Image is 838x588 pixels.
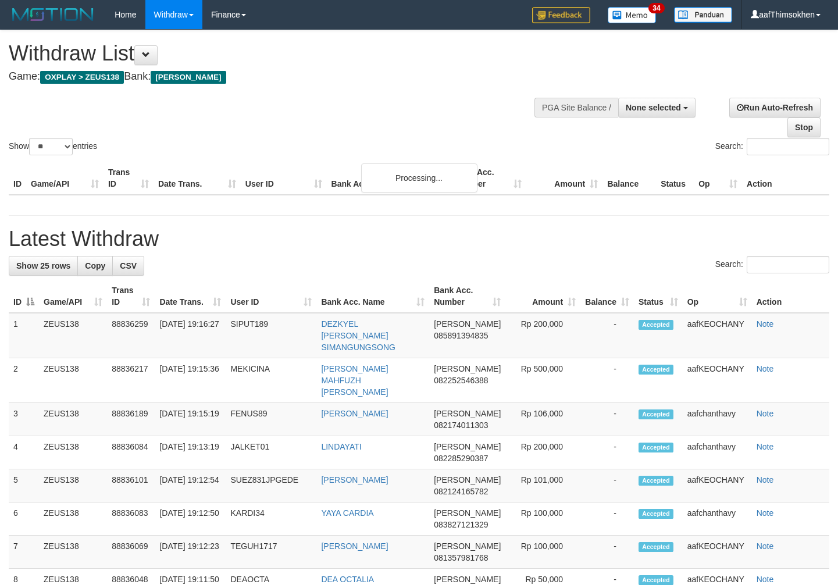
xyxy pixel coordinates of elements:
td: aafKEOCHANY [683,358,752,403]
span: CSV [120,261,137,270]
th: Bank Acc. Name: activate to sort column ascending [316,280,429,313]
a: Note [757,319,774,329]
span: [PERSON_NAME] [434,508,501,518]
th: Date Trans.: activate to sort column ascending [155,280,226,313]
th: ID [9,162,26,195]
a: Note [757,541,774,551]
td: SUEZ831JPGEDE [226,469,316,503]
td: 88836101 [107,469,155,503]
th: User ID: activate to sort column ascending [226,280,316,313]
td: 2 [9,358,39,403]
td: 3 [9,403,39,436]
td: Rp 200,000 [505,436,580,469]
span: Copy [85,261,105,270]
td: MEKICINA [226,358,316,403]
a: [PERSON_NAME] MAHFUZH [PERSON_NAME] [321,364,388,397]
label: Show entries [9,138,97,155]
a: [PERSON_NAME] [321,475,388,484]
td: aafchanthavy [683,403,752,436]
td: Rp 100,000 [505,536,580,569]
td: 88836083 [107,503,155,536]
a: Note [757,475,774,484]
th: Trans ID: activate to sort column ascending [107,280,155,313]
th: Game/API [26,162,104,195]
span: OXPLAY > ZEUS138 [40,71,124,84]
td: Rp 500,000 [505,358,580,403]
span: Accepted [639,542,673,552]
span: [PERSON_NAME] [434,541,501,551]
th: Status [656,162,694,195]
a: Note [757,508,774,518]
div: PGA Site Balance / [534,98,618,117]
span: Copy 082174011303 to clipboard [434,420,488,430]
td: Rp 101,000 [505,469,580,503]
span: Accepted [639,443,673,452]
td: [DATE] 19:12:50 [155,503,226,536]
a: Stop [787,117,821,137]
th: Amount [526,162,602,195]
a: [PERSON_NAME] [321,409,388,418]
span: [PERSON_NAME] [434,319,501,329]
a: Run Auto-Refresh [729,98,821,117]
td: - [580,536,634,569]
td: [DATE] 19:13:19 [155,436,226,469]
td: - [580,469,634,503]
th: ID: activate to sort column descending [9,280,39,313]
select: Showentries [29,138,73,155]
input: Search: [747,138,829,155]
td: - [580,436,634,469]
td: ZEUS138 [39,358,107,403]
input: Search: [747,256,829,273]
td: ZEUS138 [39,536,107,569]
th: Op [694,162,742,195]
td: 88836084 [107,436,155,469]
th: Game/API: activate to sort column ascending [39,280,107,313]
td: [DATE] 19:12:23 [155,536,226,569]
td: [DATE] 19:16:27 [155,313,226,358]
th: Date Trans. [154,162,241,195]
td: JALKET01 [226,436,316,469]
td: aafchanthavy [683,503,752,536]
a: DEZKYEL [PERSON_NAME] SIMANGUNGSONG [321,319,395,352]
span: Copy 081357981768 to clipboard [434,553,488,562]
td: ZEUS138 [39,403,107,436]
td: KARDI34 [226,503,316,536]
span: Copy 085891394835 to clipboard [434,331,488,340]
td: ZEUS138 [39,436,107,469]
span: [PERSON_NAME] [434,475,501,484]
span: Accepted [639,365,673,375]
a: Copy [77,256,113,276]
td: [DATE] 19:12:54 [155,469,226,503]
span: 34 [648,3,664,13]
span: Accepted [639,575,673,585]
th: Action [752,280,829,313]
h4: Game: Bank: [9,71,547,83]
th: Trans ID [104,162,154,195]
th: User ID [241,162,327,195]
td: Rp 106,000 [505,403,580,436]
th: Balance: activate to sort column ascending [580,280,634,313]
th: Bank Acc. Number: activate to sort column ascending [429,280,505,313]
img: Feedback.jpg [532,7,590,23]
td: FENUS89 [226,403,316,436]
span: Accepted [639,476,673,486]
span: Accepted [639,320,673,330]
span: Copy 082124165782 to clipboard [434,487,488,496]
td: aafchanthavy [683,436,752,469]
span: [PERSON_NAME] [434,364,501,373]
td: 5 [9,469,39,503]
td: aafKEOCHANY [683,313,752,358]
span: [PERSON_NAME] [151,71,226,84]
span: Copy 083827121329 to clipboard [434,520,488,529]
th: Action [742,162,829,195]
td: [DATE] 19:15:36 [155,358,226,403]
span: [PERSON_NAME] [434,409,501,418]
td: ZEUS138 [39,503,107,536]
a: Note [757,409,774,418]
a: DEA OCTALIA [321,575,374,584]
th: Balance [602,162,656,195]
td: 6 [9,503,39,536]
td: - [580,313,634,358]
td: 88836069 [107,536,155,569]
span: Accepted [639,409,673,419]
